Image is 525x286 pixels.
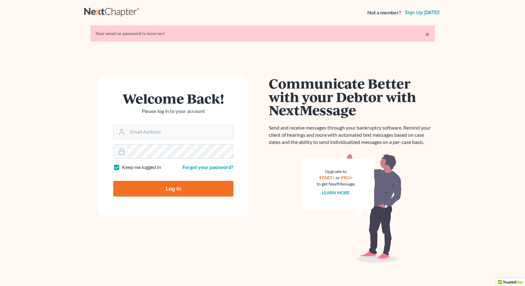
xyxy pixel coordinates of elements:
[319,175,335,180] a: START+
[128,125,233,139] input: Email Address
[269,77,435,117] h1: Communicate Better with your Debtor with NextMessage
[322,190,350,195] a: Learn more
[367,9,401,16] strong: Not a member?
[113,92,233,105] h1: Welcome Back!
[341,175,353,180] a: PRO+
[317,168,355,175] div: Upgrade to
[95,30,430,37] div: Your email or password is incorrect
[317,181,355,187] div: to get NextMessage.
[336,175,340,180] span: or
[182,164,233,170] a: Forgot your password?
[113,108,233,115] p: Please log in to your account
[122,164,161,171] label: Keep me logged in
[302,153,402,263] img: nextmessage_bg-59042aed3d76b12b5cd301f8e5b87938c9018125f34e5fa2b7a6b67550977c72.svg
[404,10,441,15] a: Sign up [DATE]!
[425,30,430,38] a: ×
[269,124,435,146] p: Send and receive messages through your bankruptcy software. Remind your client of hearings and mo...
[113,181,233,197] input: Log In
